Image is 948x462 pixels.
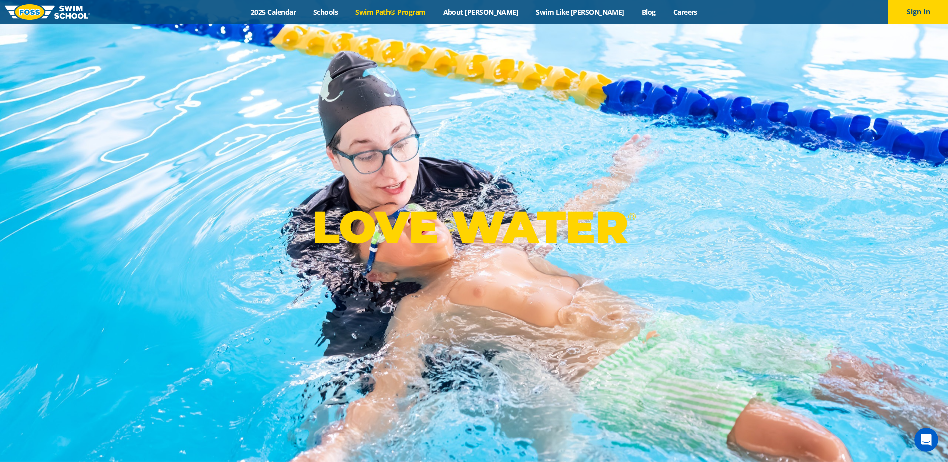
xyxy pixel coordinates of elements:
sup: ® [628,210,636,223]
img: FOSS Swim School Logo [5,4,90,20]
a: 2025 Calendar [242,7,305,17]
p: LOVE WATER [312,200,636,254]
iframe: Intercom live chat [914,428,938,452]
a: Swim Like [PERSON_NAME] [527,7,633,17]
a: About [PERSON_NAME] [434,7,527,17]
a: Swim Path® Program [347,7,434,17]
a: Schools [305,7,347,17]
a: Careers [664,7,706,17]
a: Blog [633,7,664,17]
